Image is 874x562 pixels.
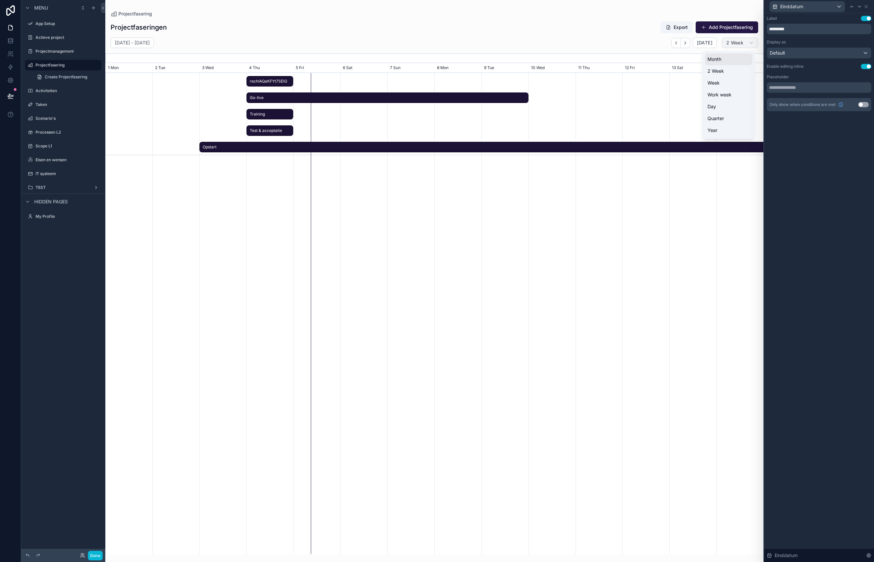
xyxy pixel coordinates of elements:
[25,127,101,138] a: Processen L2
[25,141,101,151] a: Scope L1
[111,11,152,17] a: Projectfasering
[660,21,693,33] button: Export
[247,76,293,87] span: rechIAQaKFYt7SElG
[36,116,100,121] label: Scenario's
[25,168,101,179] a: IT systeem
[246,92,528,103] div: Go-live
[105,63,152,73] div: 1 Mon
[25,99,101,110] a: Taken
[246,109,294,120] div: Training
[36,214,100,219] label: My Profile
[36,185,91,190] label: TEST
[434,63,481,73] div: 8 Mon
[770,50,785,56] span: Default
[705,65,752,77] button: 2 Week
[387,63,434,73] div: 7 Sun
[34,198,68,205] span: Hidden pages
[576,63,623,73] div: 11 Thu
[36,35,100,40] label: Actieve project
[775,552,798,559] span: Einddatum
[697,40,712,46] span: [DATE]
[340,63,387,73] div: 6 Sat
[247,92,528,103] span: Go-live
[705,113,752,124] button: Quarter
[707,127,717,134] span: Year
[726,40,743,46] span: 2 Week
[767,16,777,21] div: Label
[246,76,294,87] div: rechIAQaKFYt7SElG
[707,56,721,63] span: Month
[767,74,789,80] label: Placeholder
[705,101,752,113] button: Day
[707,91,732,98] span: Work week
[25,182,101,193] a: TEST
[722,38,758,48] button: 2 Week
[33,72,101,82] a: Create Projectfasering
[25,60,101,70] a: Projectfasering
[767,39,786,45] label: Display as
[246,125,294,136] div: Test & acceptatie
[705,124,752,136] button: Year
[25,86,101,96] a: Activiteiten
[36,143,100,149] label: Scope L1
[25,155,101,165] a: Eisen en wensen
[767,47,871,59] button: Default
[25,211,101,222] a: My Profile
[34,5,48,11] span: Menu
[36,102,100,107] label: Taken
[36,171,100,176] label: IT systeem
[36,157,100,163] label: Eisen en wensen
[118,11,152,17] span: Projectfasering
[622,63,669,73] div: 12 Fri
[769,102,835,107] span: Only show when conditions are met
[25,18,101,29] a: App Setup
[705,89,752,101] button: Work week
[705,53,752,65] button: Month
[36,88,100,93] label: Activiteiten
[199,63,246,73] div: 3 Wed
[707,68,724,74] span: 2 Week
[769,1,845,12] button: Einddatum
[481,63,528,73] div: 9 Tue
[693,38,717,48] button: [DATE]
[152,63,199,73] div: 2 Tue
[115,39,150,46] h2: [DATE] - [DATE]
[293,63,340,73] div: 5 Fri
[705,77,752,89] button: Week
[767,64,804,69] div: Enable editing inline
[247,125,293,136] span: Test & acceptatie
[88,551,103,560] button: Done
[25,46,101,57] a: Projectmanagement
[696,21,758,33] button: Add Projectfasering
[111,23,167,32] h1: Projectfaseringen
[36,49,100,54] label: Projectmanagement
[45,74,87,80] span: Create Projectfasering
[246,63,294,73] div: 4 Thu
[707,80,720,86] span: Week
[669,63,716,73] div: 13 Sat
[780,3,803,10] span: Einddatum
[247,109,293,120] span: Training
[707,115,724,122] span: Quarter
[25,32,101,43] a: Actieve project
[25,113,101,124] a: Scenario's
[36,130,100,135] label: Processen L2
[707,103,716,110] span: Day
[36,21,100,26] label: App Setup
[528,63,576,73] div: 10 Wed
[36,63,97,68] label: Projectfasering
